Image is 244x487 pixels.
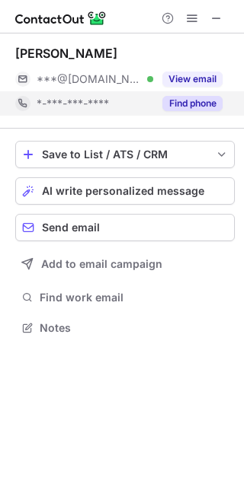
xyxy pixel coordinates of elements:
[15,214,235,241] button: Send email
[42,148,208,161] div: Save to List / ATS / CRM
[162,96,223,111] button: Reveal Button
[15,46,117,61] div: [PERSON_NAME]
[15,141,235,168] button: save-profile-one-click
[42,221,100,234] span: Send email
[15,177,235,205] button: AI write personalized message
[15,317,235,339] button: Notes
[15,287,235,308] button: Find work email
[42,185,204,197] span: AI write personalized message
[40,291,229,304] span: Find work email
[37,72,142,86] span: ***@[DOMAIN_NAME]
[40,321,229,335] span: Notes
[162,72,223,87] button: Reveal Button
[41,258,162,270] span: Add to email campaign
[15,250,235,278] button: Add to email campaign
[15,9,107,27] img: ContactOut v5.3.10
